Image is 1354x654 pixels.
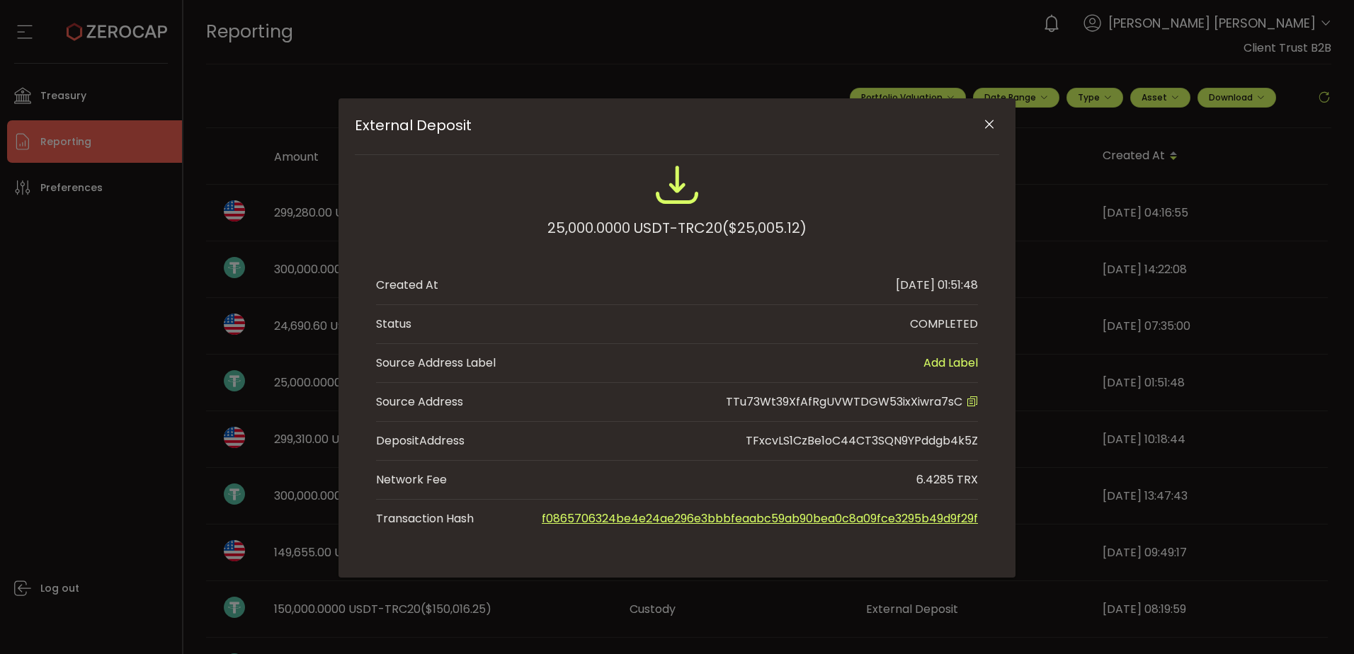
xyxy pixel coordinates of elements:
button: Close [977,113,1001,137]
span: Deposit [376,432,419,449]
div: 25,000.0000 USDT-TRC20 [547,215,807,241]
div: TFxcvLS1CzBe1oC44CT3SQN9YPddgb4k5Z [746,432,978,449]
a: f0865706324be4e24ae296e3bbbfeaabc59ab90bea0c8a09fce3295b49d9f29f [542,510,978,527]
span: ($25,005.12) [722,215,807,241]
div: [DATE] 01:51:48 [896,277,978,294]
div: 6.4285 TRX [916,471,978,488]
span: External Deposit [355,117,935,134]
span: TTu73Wt39XfAfRgUVWTDGW53ixXiwra7sC [726,394,962,410]
div: Status [376,316,411,333]
div: Address [376,432,465,449]
span: Transaction Hash [376,510,518,527]
div: Created At [376,277,438,294]
div: Network Fee [376,471,447,488]
div: COMPLETED [910,316,978,333]
span: Source Address Label [376,355,496,372]
div: External Deposit [338,98,1015,578]
span: Add Label [923,355,978,372]
iframe: Chat Widget [1283,586,1354,654]
div: Source Address [376,394,463,411]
